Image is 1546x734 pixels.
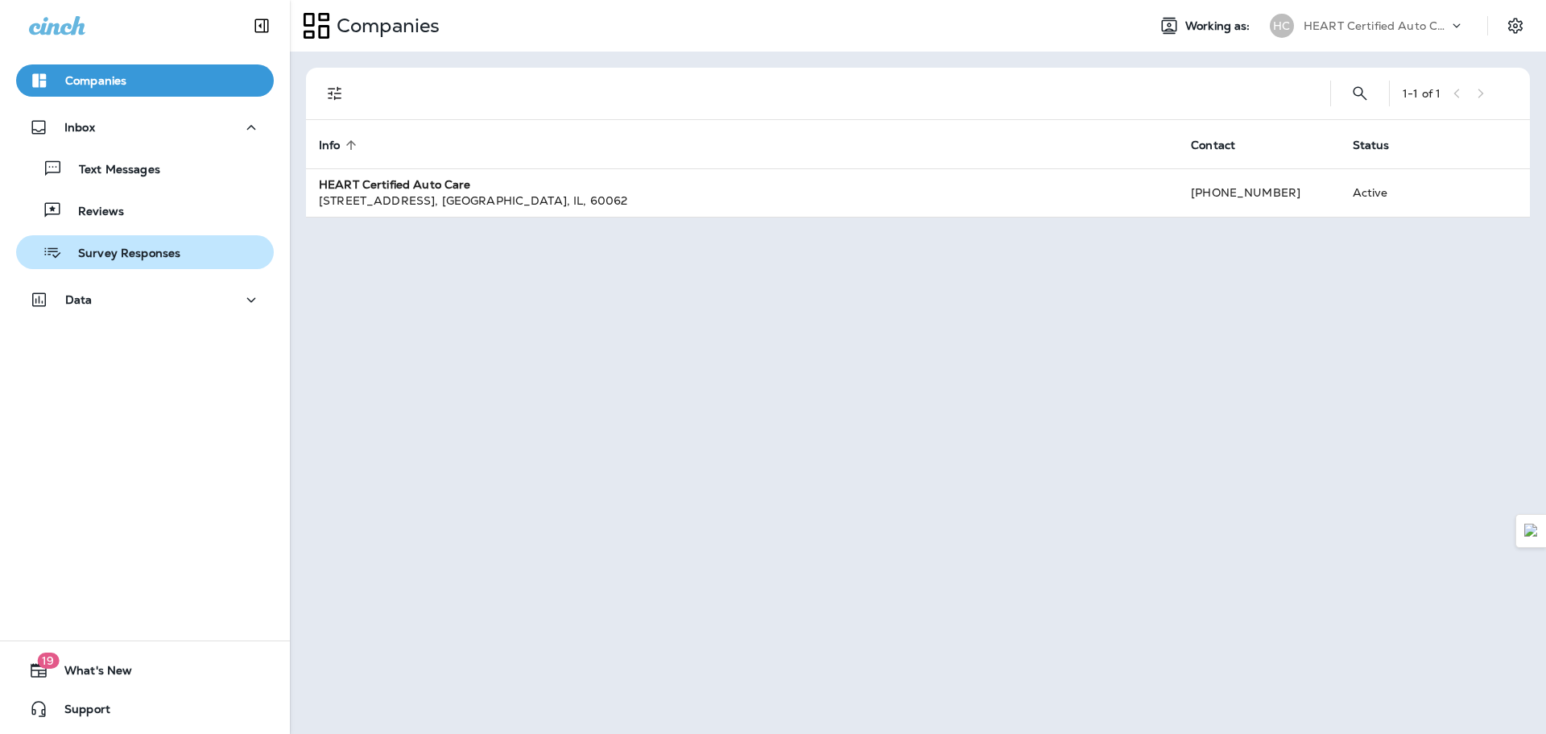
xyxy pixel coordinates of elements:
button: Survey Responses [16,235,274,269]
p: Survey Responses [62,247,180,262]
span: Status [1353,138,1411,152]
img: Detect Auto [1524,524,1539,538]
button: Settings [1501,11,1530,40]
button: Reviews [16,193,274,227]
button: Filters [319,77,351,110]
div: [STREET_ADDRESS] , [GEOGRAPHIC_DATA] , IL , 60062 [319,193,1165,209]
button: 19What's New [16,654,274,686]
span: Contact [1191,138,1256,152]
span: Contact [1191,139,1235,152]
p: Text Messages [63,163,160,178]
p: Inbox [64,121,95,134]
button: Text Messages [16,151,274,185]
span: Working as: [1185,19,1254,33]
span: Info [319,138,362,152]
strong: HEART Certified Auto Care [319,177,471,192]
span: Status [1353,139,1390,152]
button: Inbox [16,111,274,143]
p: Data [65,293,93,306]
p: Reviews [62,205,124,220]
div: HC [1270,14,1294,38]
button: Companies [16,64,274,97]
td: [PHONE_NUMBER] [1178,168,1339,217]
span: What's New [48,664,132,683]
td: Active [1340,168,1443,217]
span: 19 [37,653,59,669]
button: Data [16,284,274,316]
button: Support [16,693,274,725]
button: Collapse Sidebar [239,10,284,42]
span: Support [48,703,110,722]
button: Search Companies [1344,77,1376,110]
div: 1 - 1 of 1 [1403,87,1441,100]
p: HEART Certified Auto Care [1304,19,1449,32]
span: Info [319,139,341,152]
p: Companies [65,74,126,87]
p: Companies [330,14,440,38]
